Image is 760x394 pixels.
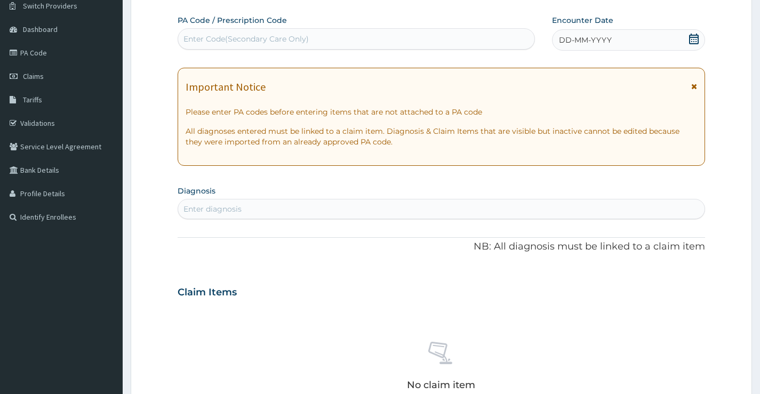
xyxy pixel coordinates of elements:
[23,1,77,11] span: Switch Providers
[23,95,42,104] span: Tariffs
[23,25,58,34] span: Dashboard
[178,287,237,299] h3: Claim Items
[178,240,705,254] p: NB: All diagnosis must be linked to a claim item
[186,81,266,93] h1: Important Notice
[23,71,44,81] span: Claims
[178,15,287,26] label: PA Code / Prescription Code
[178,186,215,196] label: Diagnosis
[183,204,242,214] div: Enter diagnosis
[407,380,475,390] p: No claim item
[559,35,612,45] span: DD-MM-YYYY
[186,126,697,147] p: All diagnoses entered must be linked to a claim item. Diagnosis & Claim Items that are visible bu...
[552,15,613,26] label: Encounter Date
[183,34,309,44] div: Enter Code(Secondary Care Only)
[186,107,697,117] p: Please enter PA codes before entering items that are not attached to a PA code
